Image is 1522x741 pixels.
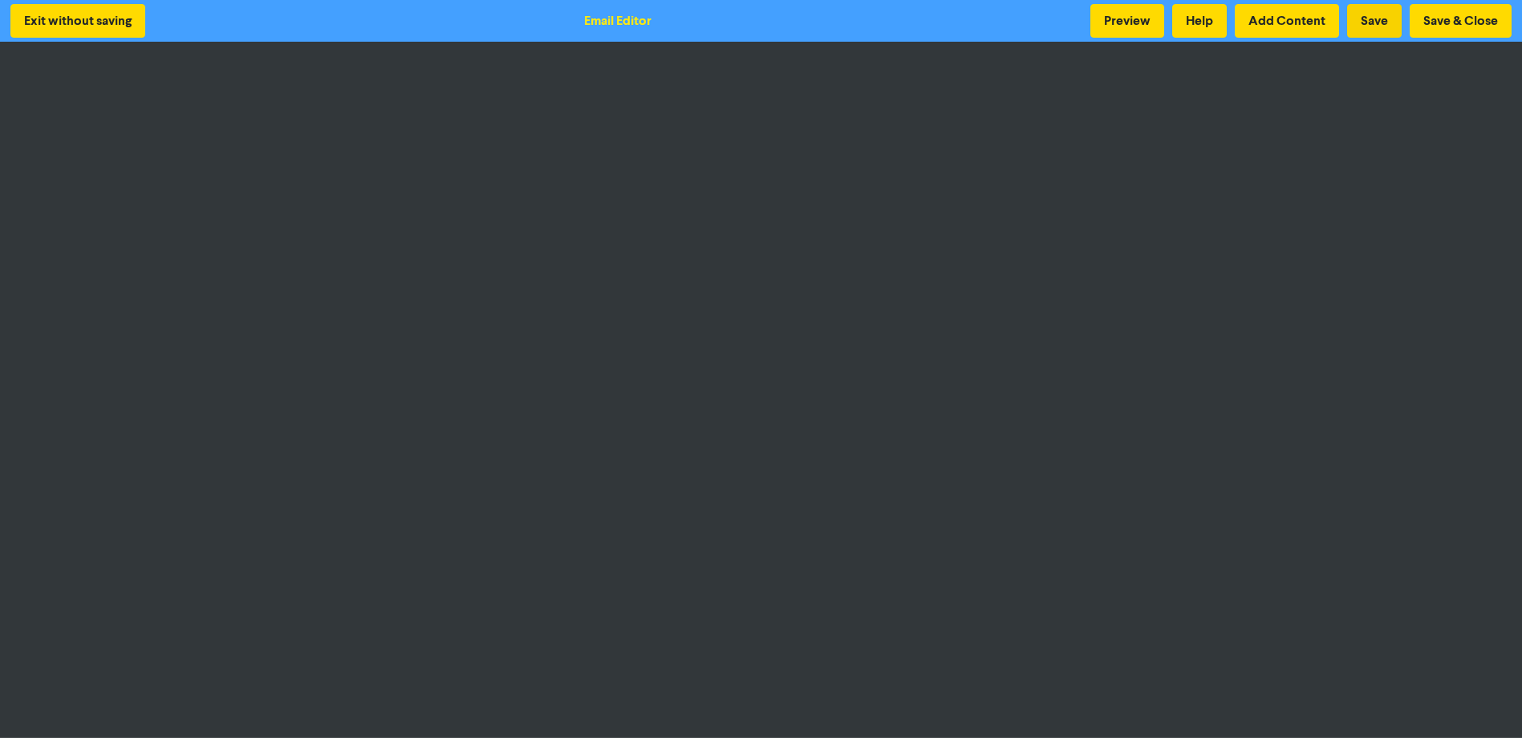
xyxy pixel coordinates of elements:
[10,4,145,38] button: Exit without saving
[1172,4,1227,38] button: Help
[1410,4,1512,38] button: Save & Close
[584,11,651,30] div: Email Editor
[1235,4,1339,38] button: Add Content
[1347,4,1402,38] button: Save
[1090,4,1164,38] button: Preview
